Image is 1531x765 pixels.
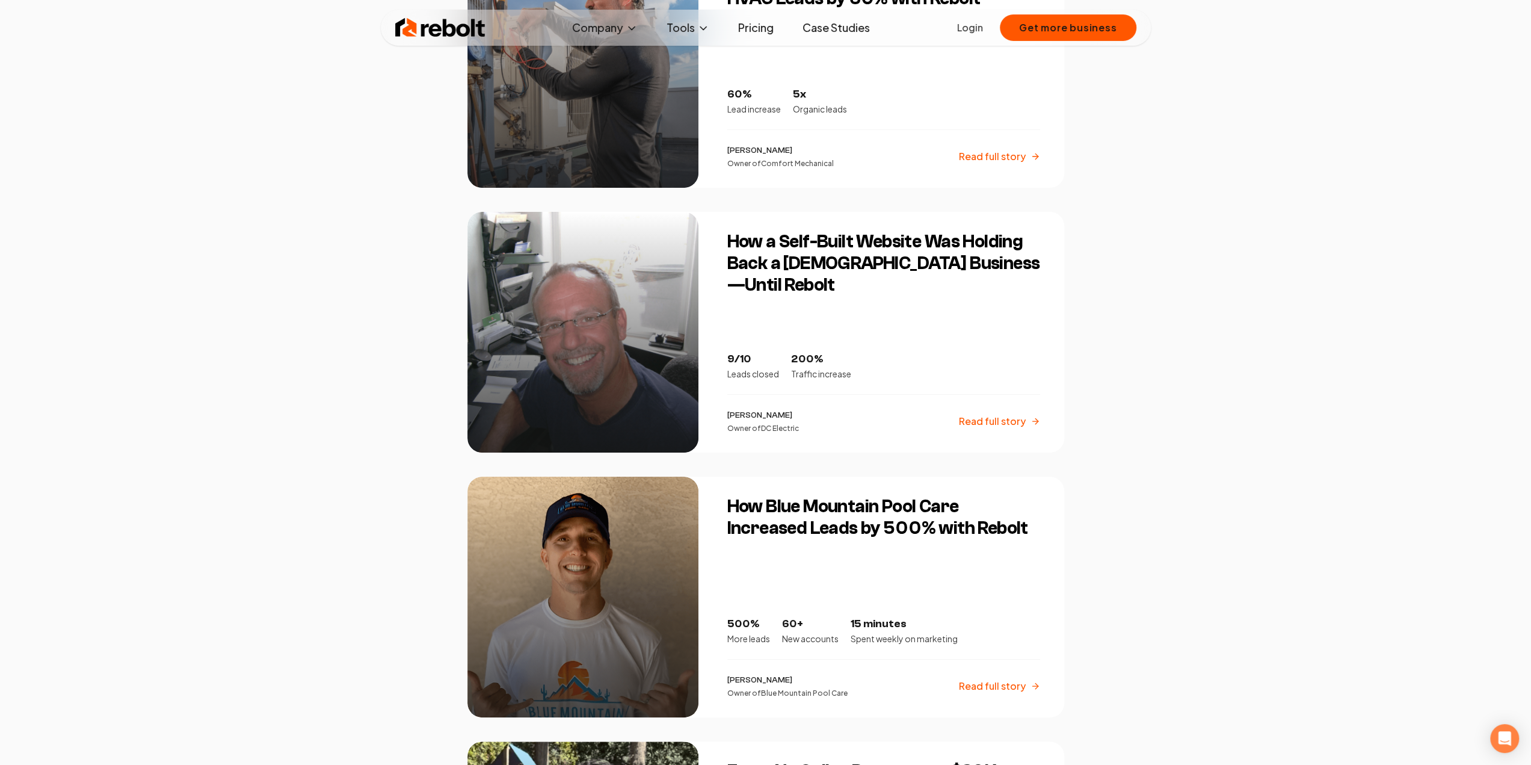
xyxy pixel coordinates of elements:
p: 15 minutes [851,616,958,633]
p: Owner of Comfort Mechanical [727,159,834,169]
img: Rebolt Logo [395,16,485,40]
p: New accounts [782,633,839,645]
p: 9/10 [727,351,779,368]
h3: How Blue Mountain Pool Care Increased Leads by 500% with Rebolt [727,496,1040,539]
p: [PERSON_NAME] [727,674,848,686]
p: Lead increase [727,103,781,115]
a: Case Studies [793,16,879,40]
button: Get more business [1000,14,1136,41]
p: Owner of Blue Mountain Pool Care [727,689,848,698]
p: Organic leads [793,103,847,115]
p: 500% [727,616,770,633]
p: [PERSON_NAME] [727,409,799,421]
p: Spent weekly on marketing [851,633,958,645]
p: More leads [727,633,770,645]
button: Company [562,16,647,40]
p: [PERSON_NAME] [727,144,834,156]
p: 5x [793,86,847,103]
h3: How a Self-Built Website Was Holding Back a [DEMOGRAPHIC_DATA] Business—Until Rebolt [727,231,1040,296]
p: Read full story [959,679,1026,693]
a: How a Self-Built Website Was Holding Back a 22-Year-Old Business—Until Rebolt How a Self-Built We... [467,212,1064,453]
div: Open Intercom Messenger [1490,724,1519,753]
p: Owner of DC Electric [727,424,799,433]
p: Traffic increase [791,368,851,380]
p: Read full story [959,414,1026,429]
p: 60% [727,86,781,103]
p: Read full story [959,149,1026,164]
a: Login [957,20,983,35]
p: 200% [791,351,851,368]
a: Pricing [729,16,783,40]
button: Tools [657,16,719,40]
p: 60+ [782,616,839,633]
p: Leads closed [727,368,779,380]
a: How Blue Mountain Pool Care Increased Leads by 500% with ReboltHow Blue Mountain Pool Care Increa... [467,477,1064,717]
